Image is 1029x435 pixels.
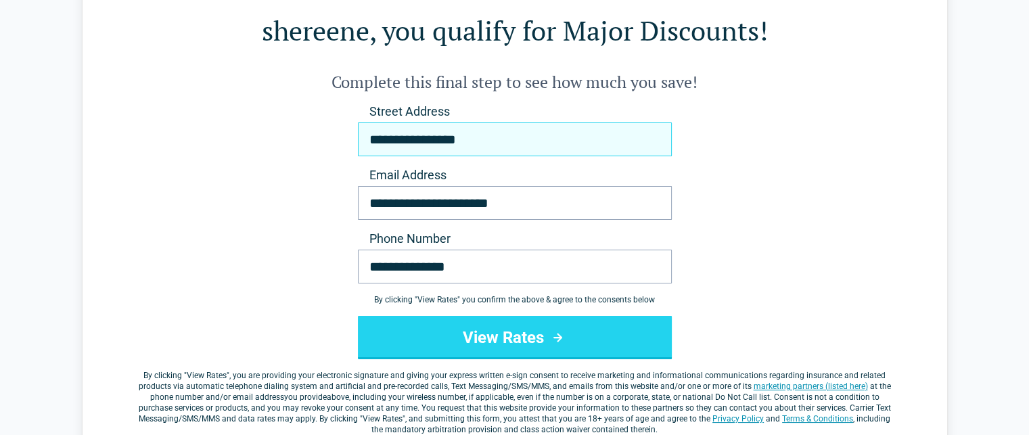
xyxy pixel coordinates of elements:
[754,382,868,391] a: marketing partners (listed here)
[358,104,672,120] label: Street Address
[358,231,672,247] label: Phone Number
[358,294,672,305] div: By clicking " View Rates " you confirm the above & agree to the consents below
[358,316,672,359] button: View Rates
[187,371,227,380] span: View Rates
[137,370,893,435] label: By clicking " ", you are providing your electronic signature and giving your express written e-si...
[137,71,893,93] h2: Complete this final step to see how much you save!
[137,12,893,49] h1: shereene, you qualify for Major Discounts!
[358,167,672,183] label: Email Address
[782,414,853,423] a: Terms & Conditions
[712,414,764,423] a: Privacy Policy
